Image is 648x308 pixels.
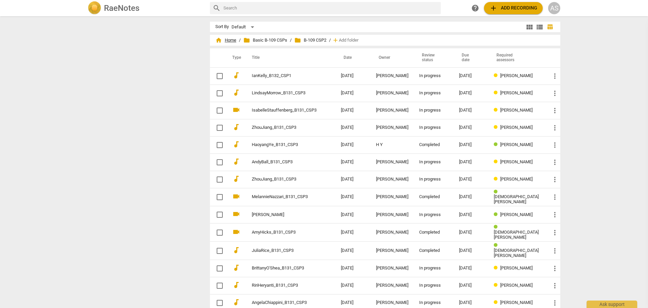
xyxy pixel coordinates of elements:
[294,37,301,44] span: folder
[494,194,539,204] span: [DEMOGRAPHIC_DATA][PERSON_NAME]
[243,37,287,44] span: Basic B-109 CSPs
[551,106,559,115] span: more_vert
[335,206,371,223] td: [DATE]
[494,300,500,305] span: Review status: in progress
[252,283,317,288] a: RiriHeryanti_B131_CSP3
[88,1,205,15] a: LogoRaeNotes
[419,248,448,253] div: Completed
[232,298,240,306] span: audiotrack
[419,125,448,130] div: In progress
[335,277,371,294] td: [DATE]
[104,3,139,13] h2: RaeNotes
[376,283,408,288] div: [PERSON_NAME]
[494,243,500,248] span: Review status: completed
[494,189,500,194] span: Review status: completed
[376,125,408,130] div: [PERSON_NAME]
[551,264,559,273] span: more_vert
[419,160,448,165] div: In progress
[252,160,317,165] a: AndyBall_B131_CSP3
[252,248,317,253] a: JuliaRice_B131_CSP3
[252,108,317,113] a: IsabelleStauffenberg_B131_CSP3
[459,91,483,96] div: [DATE]
[525,23,534,31] span: view_module
[376,300,408,305] div: [PERSON_NAME]
[252,230,317,235] a: AmyHicks_B131_CSP3
[488,48,545,67] th: Required assessors
[227,48,244,67] th: Type
[335,223,371,242] td: [DATE]
[494,176,500,182] span: Review status: in progress
[232,281,240,289] span: audiotrack
[459,194,483,199] div: [DATE]
[252,194,317,199] a: MelannieNazzari_B131_CSP3
[419,283,448,288] div: In progress
[376,248,408,253] div: [PERSON_NAME]
[419,108,448,113] div: In progress
[376,160,408,165] div: [PERSON_NAME]
[243,37,250,44] span: folder
[551,282,559,290] span: more_vert
[332,37,339,44] span: add
[252,125,317,130] a: ZhouJiang_B131_CSP3
[252,266,317,271] a: BrittanyO'Shea_B131_CSP3
[371,48,414,67] th: Owner
[239,38,241,43] span: /
[376,266,408,271] div: [PERSON_NAME]
[551,89,559,97] span: more_vert
[524,22,535,32] button: Tile view
[339,38,358,43] span: Add folder
[335,188,371,206] td: [DATE]
[500,90,533,95] span: [PERSON_NAME]
[551,247,559,255] span: more_vert
[494,73,500,78] span: Review status: in progress
[294,37,326,44] span: B-109 CSP2
[459,230,483,235] div: [DATE]
[548,2,560,14] button: AS
[551,299,559,307] span: more_vert
[335,67,371,85] td: [DATE]
[290,38,292,43] span: /
[494,159,500,164] span: Review status: in progress
[459,73,483,78] div: [DATE]
[376,142,408,147] div: H Y
[244,48,335,67] th: Title
[335,153,371,171] td: [DATE]
[500,142,533,147] span: [PERSON_NAME]
[494,90,500,95] span: Review status: in progress
[459,125,483,130] div: [DATE]
[471,4,479,12] span: help
[494,142,500,147] span: Review status: completed
[500,176,533,182] span: [PERSON_NAME]
[459,248,483,253] div: [DATE]
[419,266,448,271] div: In progress
[494,125,500,130] span: Review status: in progress
[469,2,481,14] a: Help
[376,212,408,217] div: [PERSON_NAME]
[419,300,448,305] div: In progress
[419,212,448,217] div: In progress
[215,37,222,44] span: home
[215,37,236,44] span: Home
[459,177,483,182] div: [DATE]
[587,301,637,308] div: Ask support
[414,48,454,67] th: Review status
[419,177,448,182] div: In progress
[489,4,497,12] span: add
[500,300,533,305] span: [PERSON_NAME]
[551,175,559,184] span: more_vert
[376,91,408,96] div: [PERSON_NAME]
[252,212,317,217] a: [PERSON_NAME]
[252,300,317,305] a: AngelaChiappini_B131_CSP3
[232,89,240,97] span: audiotrack
[535,22,545,32] button: List view
[551,211,559,219] span: more_vert
[376,108,408,113] div: [PERSON_NAME]
[232,228,240,236] span: videocam
[232,175,240,183] span: audiotrack
[536,23,544,31] span: view_list
[459,160,483,165] div: [DATE]
[252,142,317,147] a: HaoyangYe_B131_CSP3
[232,140,240,148] span: audiotrack
[551,72,559,80] span: more_vert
